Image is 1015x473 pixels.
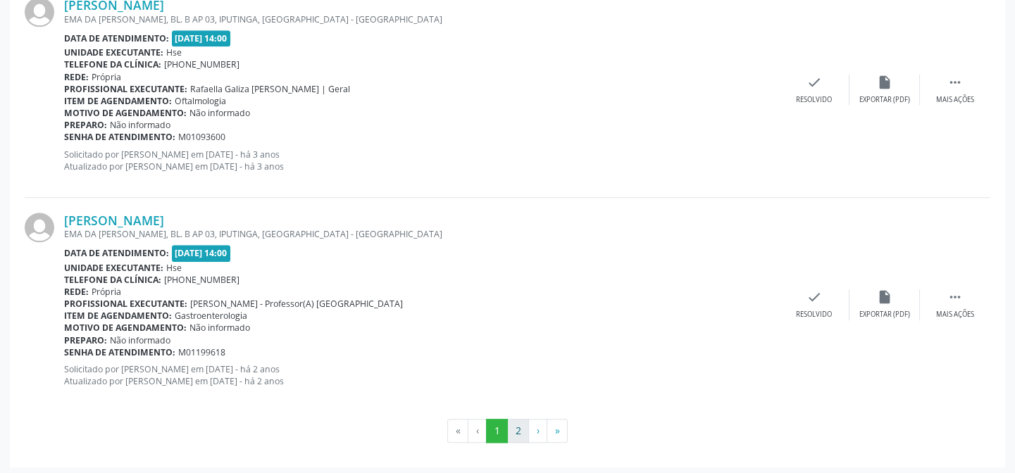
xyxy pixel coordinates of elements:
b: Rede: [64,71,89,83]
span: Não informado [189,107,250,119]
i: check [807,75,822,90]
div: Exportar (PDF) [859,95,910,105]
b: Motivo de agendamento: [64,322,187,334]
i: insert_drive_file [877,289,892,305]
b: Profissional executante: [64,83,187,95]
div: Mais ações [936,95,974,105]
b: Data de atendimento: [64,32,169,44]
span: [PERSON_NAME] - Professor(A) [GEOGRAPHIC_DATA] [190,298,403,310]
span: [PHONE_NUMBER] [164,274,239,286]
span: Não informado [110,334,170,346]
span: Gastroenterologia [175,310,247,322]
div: Resolvido [796,310,832,320]
i:  [947,289,963,305]
span: Oftalmologia [175,95,226,107]
span: Não informado [110,119,170,131]
i:  [947,75,963,90]
div: Mais ações [936,310,974,320]
span: Rafaella Galiza [PERSON_NAME] | Geral [190,83,350,95]
b: Telefone da clínica: [64,274,161,286]
b: Rede: [64,286,89,298]
span: Própria [92,71,121,83]
div: Resolvido [796,95,832,105]
span: M01093600 [178,131,225,143]
span: [DATE] 14:00 [172,30,231,46]
span: Hse [166,262,182,274]
b: Unidade executante: [64,46,163,58]
b: Item de agendamento: [64,310,172,322]
img: img [25,213,54,242]
b: Item de agendamento: [64,95,172,107]
i: check [807,289,822,305]
button: Go to next page [528,419,547,443]
button: Go to last page [547,419,568,443]
p: Solicitado por [PERSON_NAME] em [DATE] - há 2 anos Atualizado por [PERSON_NAME] em [DATE] - há 2 ... [64,363,779,387]
button: Go to page 2 [507,419,529,443]
span: Não informado [189,322,250,334]
b: Motivo de agendamento: [64,107,187,119]
span: [PHONE_NUMBER] [164,58,239,70]
b: Preparo: [64,334,107,346]
a: [PERSON_NAME] [64,213,164,228]
span: [DATE] 14:00 [172,245,231,261]
button: Go to page 1 [486,419,508,443]
div: EMA DA [PERSON_NAME], BL. B AP 03, IPUTINGA, [GEOGRAPHIC_DATA] - [GEOGRAPHIC_DATA] [64,228,779,240]
span: Própria [92,286,121,298]
span: M01199618 [178,346,225,358]
b: Preparo: [64,119,107,131]
i: insert_drive_file [877,75,892,90]
div: EMA DA [PERSON_NAME], BL. B AP 03, IPUTINGA, [GEOGRAPHIC_DATA] - [GEOGRAPHIC_DATA] [64,13,779,25]
b: Senha de atendimento: [64,346,175,358]
p: Solicitado por [PERSON_NAME] em [DATE] - há 3 anos Atualizado por [PERSON_NAME] em [DATE] - há 3 ... [64,149,779,172]
b: Senha de atendimento: [64,131,175,143]
span: Hse [166,46,182,58]
b: Profissional executante: [64,298,187,310]
b: Telefone da clínica: [64,58,161,70]
ul: Pagination [25,419,990,443]
b: Data de atendimento: [64,247,169,259]
b: Unidade executante: [64,262,163,274]
div: Exportar (PDF) [859,310,910,320]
